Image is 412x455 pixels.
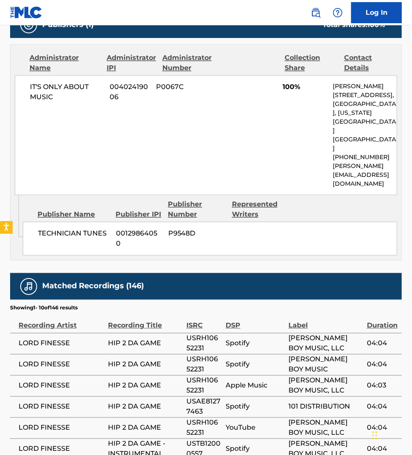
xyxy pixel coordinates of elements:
span: 00129864050 [116,229,162,249]
span: USRH10652231 [186,355,221,375]
span: Spotify [226,360,284,370]
span: LORD FINESSE [19,339,104,349]
span: 04:04 [367,423,398,433]
div: ISRC [186,312,221,331]
img: search [311,8,321,18]
span: 04:04 [367,360,398,370]
span: LORD FINESSE [19,360,104,370]
span: P0067C [156,82,212,92]
p: [PERSON_NAME][EMAIL_ADDRESS][DOMAIN_NAME] [333,162,397,189]
span: Spotify [226,402,284,412]
span: 00402419006 [110,82,150,103]
p: [GEOGRAPHIC_DATA], [US_STATE][GEOGRAPHIC_DATA] [333,100,397,135]
span: Apple Music [226,381,284,391]
span: HIP 2 DA GAME [108,402,182,412]
span: [PERSON_NAME] BOY MUSIC, LLC [288,333,363,354]
p: [PHONE_NUMBER] [333,153,397,162]
span: P9548D [168,229,226,239]
span: USRH10652231 [186,376,221,396]
span: HIP 2 DA GAME [108,339,182,349]
span: [PERSON_NAME] BOY MUSIC [288,355,363,375]
div: Help [329,4,346,21]
span: HIP 2 DA GAME [108,423,182,433]
span: LORD FINESSE [19,423,104,433]
span: 101 DISTRIBUTION [288,402,363,412]
span: LORD FINESSE [19,444,104,454]
iframe: Chat Widget [370,414,412,455]
div: DSP [226,312,284,331]
span: HIP 2 DA GAME [108,381,182,391]
div: Collection Share [285,53,338,73]
span: 100% [283,82,326,92]
div: Publisher IPI [116,210,162,220]
span: 04:03 [367,381,398,391]
span: USRH10652231 [186,418,221,438]
span: 04:04 [367,444,398,454]
img: help [333,8,343,18]
div: Drag [372,423,377,448]
span: LORD FINESSE [19,381,104,391]
span: TECHNICIAN TUNES [38,229,110,239]
h5: Matched Recordings (146) [42,282,144,291]
div: Administrator Number [162,53,215,73]
a: Log In [351,2,402,23]
p: [STREET_ADDRESS], [333,91,397,100]
span: 100 % [367,21,385,29]
span: [PERSON_NAME] BOY MUSIC, LLC [288,418,363,438]
p: [PERSON_NAME] [333,82,397,91]
a: Public Search [307,4,324,21]
div: Publisher Number [168,200,225,220]
div: Contact Details [344,53,397,73]
div: Publisher Name [38,210,110,220]
div: Administrator IPI [107,53,156,73]
span: USAE81277463 [186,397,221,417]
span: IT'S ONLY ABOUT MUSIC [30,82,103,103]
span: Spotify [226,444,284,454]
span: Spotify [226,339,284,349]
img: Matched Recordings [24,282,34,292]
p: Showing 1 - 10 of 146 results [10,304,78,312]
div: Duration [367,312,398,331]
span: USRH10652231 [186,333,221,354]
div: Administrator Name [30,53,100,73]
div: Recording Artist [19,312,104,331]
span: 04:04 [367,402,398,412]
span: YouTube [226,423,284,433]
span: HIP 2 DA GAME [108,360,182,370]
span: LORD FINESSE [19,402,104,412]
p: [GEOGRAPHIC_DATA] [333,135,397,153]
span: [PERSON_NAME] BOY MUSIC, LLC [288,376,363,396]
div: Represented Writers [232,200,289,220]
div: Label [288,312,363,331]
span: 04:04 [367,339,398,349]
img: MLC Logo [10,6,43,19]
div: Recording Title [108,312,182,331]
